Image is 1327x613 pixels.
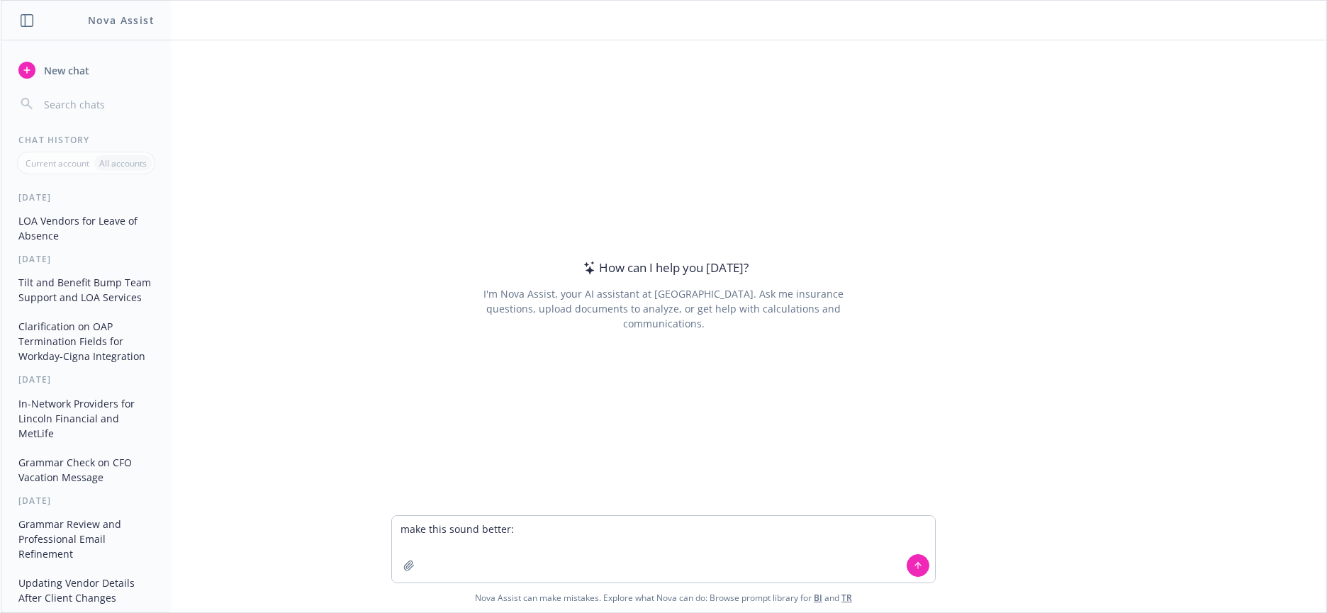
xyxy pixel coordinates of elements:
span: Nova Assist can make mistakes. Explore what Nova can do: Browse prompt library for and [6,583,1321,612]
button: LOA Vendors for Leave of Absence [13,209,159,247]
button: Tilt and Benefit Bump Team Support and LOA Services [13,271,159,309]
a: BI [814,592,822,604]
span: New chat [41,63,89,78]
p: Current account [26,157,89,169]
button: In-Network Providers for Lincoln Financial and MetLife [13,392,159,445]
button: Clarification on OAP Termination Fields for Workday-Cigna Integration [13,315,159,368]
button: Grammar Check on CFO Vacation Message [13,451,159,489]
button: Updating Vendor Details After Client Changes [13,571,159,609]
p: All accounts [99,157,147,169]
button: Grammar Review and Professional Email Refinement [13,512,159,566]
input: Search chats [41,94,154,114]
h1: Nova Assist [88,13,155,28]
div: How can I help you [DATE]? [579,259,749,277]
div: [DATE] [1,373,171,386]
div: Chat History [1,134,171,146]
button: New chat [13,57,159,83]
div: I'm Nova Assist, your AI assistant at [GEOGRAPHIC_DATA]. Ask me insurance questions, upload docum... [464,286,863,331]
div: [DATE] [1,191,171,203]
textarea: make this sound better: [392,516,935,583]
div: [DATE] [1,495,171,507]
a: TR [841,592,852,604]
div: [DATE] [1,253,171,265]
